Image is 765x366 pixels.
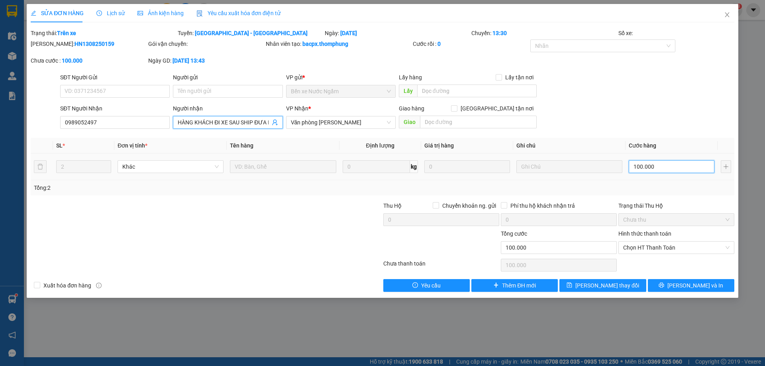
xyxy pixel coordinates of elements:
[31,10,84,16] span: SỬA ĐƠN HÀNG
[40,281,94,290] span: Xuất hóa đơn hàng
[148,56,264,65] div: Ngày GD:
[122,161,219,173] span: Khác
[272,119,278,126] span: user-add
[173,57,205,64] b: [DATE] 13:43
[623,214,730,226] span: Chưa thu
[424,160,510,173] input: 0
[324,29,471,37] div: Ngày:
[412,282,418,289] span: exclamation-circle
[340,30,357,36] b: [DATE]
[96,10,125,16] span: Lịch sử
[421,281,441,290] span: Yêu cầu
[31,39,147,48] div: [PERSON_NAME]:
[302,41,348,47] b: bacpx.thomphung
[502,73,537,82] span: Lấy tận nơi
[420,116,537,128] input: Dọc đường
[667,281,723,290] span: [PERSON_NAME] và In
[471,29,618,37] div: Chuyến:
[507,201,578,210] span: Phí thu hộ khách nhận trả
[383,279,470,292] button: exclamation-circleYêu cầu
[75,41,114,47] b: HN1308250159
[502,281,536,290] span: Thêm ĐH mới
[629,142,656,149] span: Cước hàng
[575,281,639,290] span: [PERSON_NAME] thay đổi
[31,10,36,16] span: edit
[196,10,203,17] img: icon
[716,4,738,26] button: Close
[417,85,537,97] input: Dọc đường
[31,56,147,65] div: Chưa cước :
[501,230,527,237] span: Tổng cước
[513,138,626,153] th: Ghi chú
[266,39,411,48] div: Nhân viên tạo:
[399,74,422,81] span: Lấy hàng
[173,104,282,113] div: Người nhận
[648,279,734,292] button: printer[PERSON_NAME] và In
[618,29,735,37] div: Số xe:
[60,73,170,82] div: SĐT Người Gửi
[457,104,537,113] span: [GEOGRAPHIC_DATA] tận nơi
[623,242,730,254] span: Chọn HT Thanh Toán
[410,160,418,173] span: kg
[567,282,572,289] span: save
[724,12,730,18] span: close
[62,57,82,64] b: 100.000
[413,39,529,48] div: Cước rồi :
[618,201,734,210] div: Trạng thái Thu Hộ
[230,160,336,173] input: VD: Bàn, Ghế
[439,201,499,210] span: Chuyển khoản ng. gửi
[399,116,420,128] span: Giao
[196,10,280,16] span: Yêu cầu xuất hóa đơn điện tử
[34,183,295,192] div: Tổng: 2
[57,30,76,36] b: Trên xe
[383,203,402,209] span: Thu Hộ
[721,160,731,173] button: plus
[286,105,308,112] span: VP Nhận
[118,142,147,149] span: Đơn vị tính
[230,142,253,149] span: Tên hàng
[60,104,170,113] div: SĐT Người Nhận
[399,105,424,112] span: Giao hàng
[137,10,143,16] span: picture
[382,259,500,273] div: Chưa thanh toán
[34,160,47,173] button: delete
[424,142,454,149] span: Giá trị hàng
[173,73,282,82] div: Người gửi
[366,142,394,149] span: Định lượng
[96,283,102,288] span: info-circle
[195,30,308,36] b: [GEOGRAPHIC_DATA] - [GEOGRAPHIC_DATA]
[399,85,417,97] span: Lấy
[291,116,391,128] span: Văn phòng Quỳnh Lưu
[148,39,264,48] div: Gói vận chuyển:
[659,282,664,289] span: printer
[493,282,499,289] span: plus
[286,73,396,82] div: VP gửi
[56,142,63,149] span: SL
[291,85,391,97] span: Bến xe Nước Ngầm
[471,279,558,292] button: plusThêm ĐH mới
[618,230,671,237] label: Hình thức thanh toán
[177,29,324,37] div: Tuyến:
[96,10,102,16] span: clock-circle
[516,160,622,173] input: Ghi Chú
[137,10,184,16] span: Ảnh kiện hàng
[492,30,507,36] b: 13:30
[559,279,646,292] button: save[PERSON_NAME] thay đổi
[437,41,441,47] b: 0
[30,29,177,37] div: Trạng thái:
